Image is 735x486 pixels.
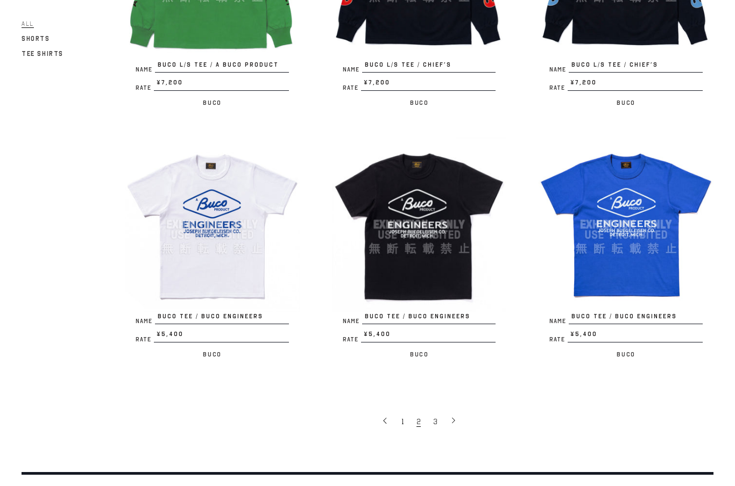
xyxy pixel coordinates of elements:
[433,417,437,427] span: 3
[125,137,300,361] a: BUCO TEE / BUCO ENGINEERS NameBUCO TEE / BUCO ENGINEERS Rate¥5,400 Buco
[332,137,507,361] a: BUCO TEE / BUCO ENGINEERS NameBUCO TEE / BUCO ENGINEERS Rate¥5,400 Buco
[401,417,404,427] span: 1
[22,35,50,42] span: Shorts
[343,85,361,91] span: Rate
[332,348,507,361] p: Buco
[136,85,154,91] span: Rate
[343,318,362,324] span: Name
[343,337,361,342] span: Rate
[125,348,300,361] p: Buco
[539,348,713,361] p: Buco
[362,312,496,325] span: BUCO TEE / BUCO ENGINEERS
[568,78,703,91] span: ¥7,200
[22,47,63,60] a: Tee Shirts
[549,67,569,73] span: Name
[569,312,703,325] span: BUCO TEE / BUCO ENGINEERS
[549,85,568,91] span: Rate
[361,330,496,342] span: ¥5,400
[22,20,34,28] span: All
[549,337,568,342] span: Rate
[569,60,703,73] span: BUCO L/S TEE / CHIEF’S
[539,96,713,109] p: Buco
[332,96,507,109] p: Buco
[136,67,155,73] span: Name
[362,60,496,73] span: BUCO L/S TEE / CHIEF’S
[396,410,411,432] a: 1
[568,330,703,342] span: ¥5,400
[343,67,362,73] span: Name
[125,96,300,109] p: Buco
[22,32,50,45] a: Shorts
[136,337,154,342] span: Rate
[154,78,289,91] span: ¥7,200
[155,60,289,73] span: BUCO L/S TEE / A BUCO PRODUCT
[361,78,496,91] span: ¥7,200
[416,417,421,427] span: 2
[428,410,444,432] a: 3
[549,318,569,324] span: Name
[22,50,63,58] span: Tee Shirts
[539,137,713,361] a: BUCO TEE / BUCO ENGINEERS NameBUCO TEE / BUCO ENGINEERS Rate¥5,400 Buco
[154,330,289,342] span: ¥5,400
[22,17,34,30] a: All
[136,318,155,324] span: Name
[155,312,289,325] span: BUCO TEE / BUCO ENGINEERS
